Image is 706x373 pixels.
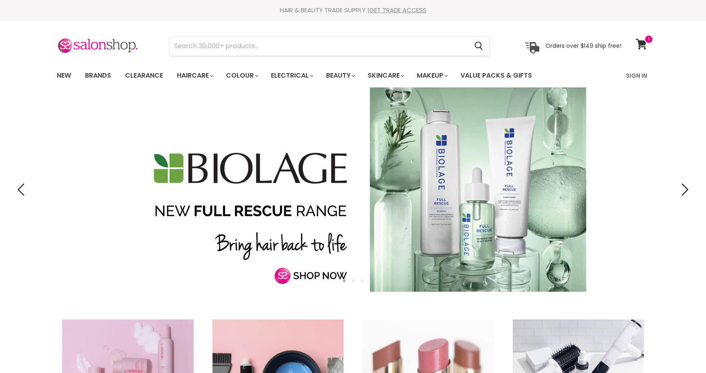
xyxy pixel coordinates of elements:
input: Search [170,37,468,56]
a: Sign In [621,67,652,84]
li: Page dot 1 [343,279,346,282]
a: Electrical [265,67,318,84]
a: Brands [79,67,117,84]
nav: Main [47,64,659,87]
button: Search [468,37,489,56]
p: Orders over $149 ship free! [545,42,621,49]
a: Makeup [411,67,453,84]
a: Value Packs & Gifts [454,67,538,84]
a: Beauty [320,67,360,84]
a: Clearance [119,67,169,84]
a: Colour [220,67,263,84]
li: Page dot 3 [361,279,364,282]
button: Previous [14,181,31,198]
ul: Main menu [51,64,580,87]
iframe: Gorgias live chat messenger [665,335,698,365]
a: Skincare [362,67,409,84]
button: Next [675,181,692,198]
a: GET TRADE ACCESS [369,6,427,14]
a: Haircare [171,67,218,84]
a: New [51,67,77,84]
form: Product [170,36,490,56]
li: Page dot 2 [352,279,355,282]
div: HAIR & BEAUTY TRADE SUPPLY | [47,6,659,14]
